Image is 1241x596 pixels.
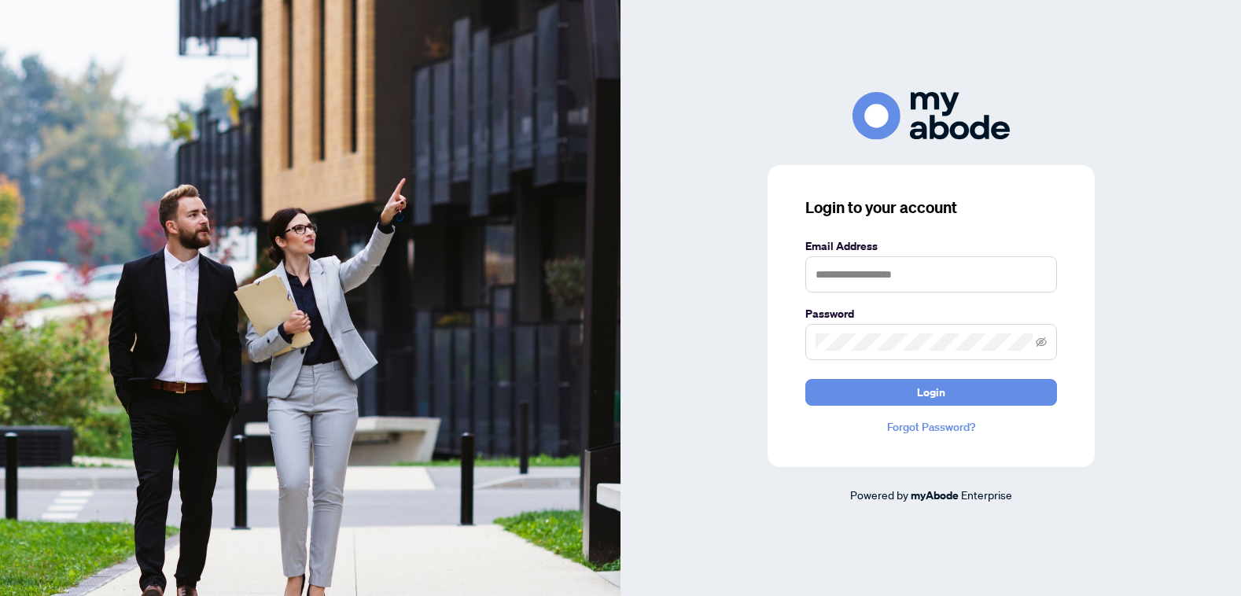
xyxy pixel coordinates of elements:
a: Forgot Password? [805,418,1057,436]
label: Password [805,305,1057,322]
img: ma-logo [852,92,1010,140]
span: eye-invisible [1036,337,1047,348]
button: Login [805,379,1057,406]
span: Powered by [850,487,908,502]
label: Email Address [805,237,1057,255]
h3: Login to your account [805,197,1057,219]
span: Login [917,380,945,405]
span: Enterprise [961,487,1012,502]
a: myAbode [911,487,959,504]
